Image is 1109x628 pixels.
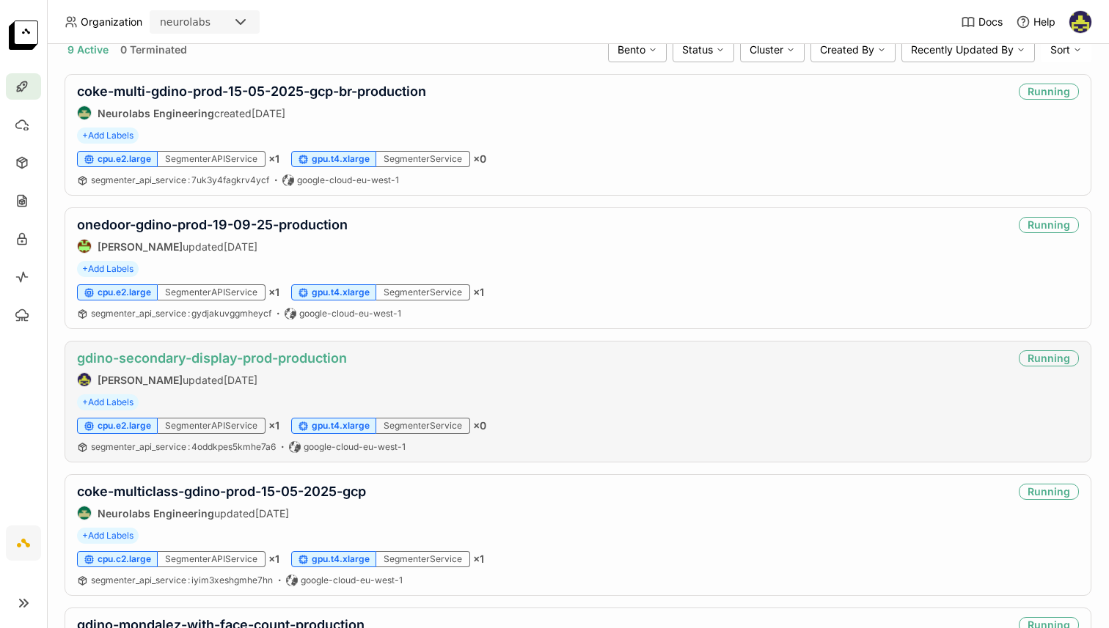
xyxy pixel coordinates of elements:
div: Recently Updated By [901,37,1035,62]
button: 9 Active [65,40,111,59]
span: google-cloud-eu-west-1 [301,575,403,586]
a: coke-multiclass-gdino-prod-15-05-2025-gcp [77,484,366,499]
span: : [188,308,190,319]
div: Created By [810,37,896,62]
span: google-cloud-eu-west-1 [304,441,406,453]
img: Neurolabs Engineering [78,506,91,520]
span: × 1 [473,553,484,566]
span: cpu.c2.large [98,553,151,565]
div: Help [1016,15,1055,29]
span: google-cloud-eu-west-1 [297,174,399,186]
span: × 1 [268,152,279,166]
span: +Add Labels [77,394,139,410]
div: Bento [608,37,667,62]
div: Running [1019,217,1079,233]
div: SegmenterAPIService [158,151,266,167]
span: segmenter_api_service gydjakuvggmheycf [91,308,271,319]
span: × 1 [268,286,279,299]
strong: [PERSON_NAME] [98,374,183,386]
span: google-cloud-eu-west-1 [299,308,401,319]
span: × 1 [268,553,279,566]
span: × 0 [473,152,486,166]
div: SegmenterAPIService [158,284,266,300]
span: cpu.e2.large [98,153,151,165]
a: segmenter_api_service:4oddkpes5kmhe7a6 [91,441,276,453]
span: [DATE] [255,507,289,520]
a: gdino-secondary-display-prod-production [77,350,347,366]
div: SegmenterAPIService [158,418,266,434]
span: Cluster [750,43,783,56]
span: Sort [1050,43,1070,56]
strong: Neurolabs Engineering [98,107,214,119]
span: [DATE] [224,240,257,253]
input: Selected neurolabs. [212,15,213,30]
div: updated [77,372,347,387]
img: logo [9,21,38,50]
div: SegmenterService [376,284,470,300]
strong: Neurolabs Engineering [98,507,214,520]
span: segmenter_api_service 7uk3y4fagkrv4ycf [91,174,269,185]
strong: [PERSON_NAME] [98,240,183,253]
div: SegmenterAPIService [158,551,266,567]
span: [DATE] [224,374,257,386]
span: : [188,174,190,185]
div: SegmenterService [376,151,470,167]
span: cpu.e2.large [98,287,151,298]
span: Status [682,43,713,56]
span: Docs [978,15,1003,29]
img: Farouk Ghallabi [78,373,91,386]
button: 0 Terminated [117,40,190,59]
div: Cluster [740,37,805,62]
span: segmenter_api_service iyim3xeshgmhe7hn [91,575,273,585]
span: gpu.t4.xlarge [312,153,370,165]
img: Neurolabs Engineering [78,106,91,119]
span: cpu.e2.large [98,420,151,432]
div: neurolabs [160,15,211,29]
span: gpu.t4.xlarge [312,287,370,298]
span: : [188,441,190,452]
span: segmenter_api_service 4oddkpes5kmhe7a6 [91,441,276,452]
div: SegmenterService [376,551,470,567]
div: created [77,106,426,120]
div: Running [1019,484,1079,500]
a: onedoor-gdino-prod-19-09-25-production [77,217,348,232]
span: × 1 [473,286,484,299]
span: : [188,575,190,585]
span: gpu.t4.xlarge [312,420,370,432]
a: coke-multi-gdino-prod-15-05-2025-gcp-br-production [77,84,426,99]
span: Organization [81,15,142,29]
span: Recently Updated By [911,43,1014,56]
span: Help [1033,15,1055,29]
div: Running [1019,350,1079,366]
div: Running [1019,84,1079,100]
img: Farouk Ghallabi [1069,11,1091,33]
a: segmenter_api_service:iyim3xeshgmhe7hn [91,575,273,586]
span: +Add Labels [77,528,139,544]
div: SegmenterService [376,418,470,434]
span: +Add Labels [77,261,139,277]
span: × 0 [473,419,486,432]
a: segmenter_api_service:gydjakuvggmheycf [91,308,271,319]
span: × 1 [268,419,279,432]
div: Sort [1041,37,1091,62]
span: +Add Labels [77,128,139,144]
span: [DATE] [252,107,285,119]
div: updated [77,506,366,520]
div: updated [77,239,348,254]
div: Status [673,37,734,62]
a: segmenter_api_service:7uk3y4fagkrv4ycf [91,174,269,186]
span: Bento [618,43,645,56]
a: Docs [961,15,1003,29]
span: gpu.t4.xlarge [312,553,370,565]
img: Patric Fulop [78,240,91,253]
span: Created By [820,43,874,56]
